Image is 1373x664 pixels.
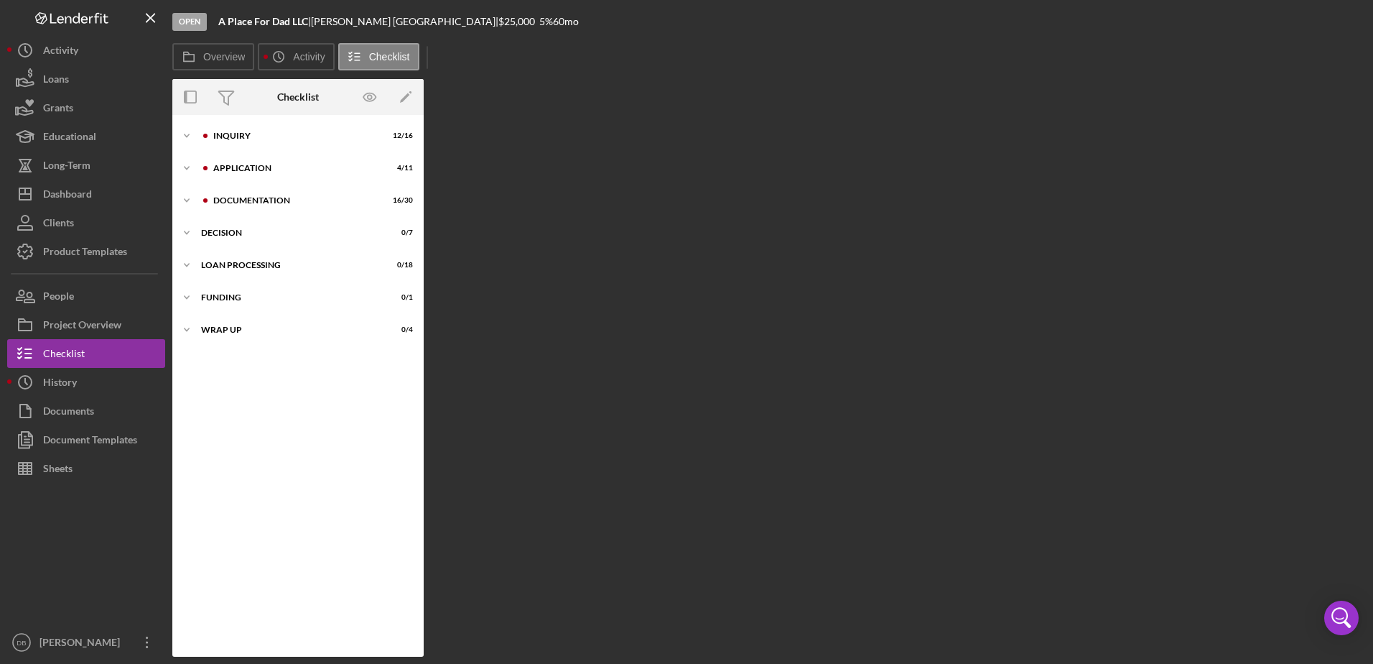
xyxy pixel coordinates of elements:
[7,282,165,310] button: People
[7,454,165,483] button: Sheets
[43,65,69,97] div: Loans
[43,310,121,343] div: Project Overview
[203,51,245,63] label: Overview
[43,368,77,400] div: History
[36,628,129,660] div: [PERSON_NAME]
[43,93,73,126] div: Grants
[293,51,325,63] label: Activity
[43,282,74,314] div: People
[172,13,207,31] div: Open
[277,91,319,103] div: Checklist
[201,293,377,302] div: Funding
[7,208,165,237] button: Clients
[43,425,137,458] div: Document Templates
[7,368,165,397] button: History
[172,43,254,70] button: Overview
[213,164,377,172] div: Application
[387,261,413,269] div: 0 / 18
[213,132,377,140] div: Inquiry
[201,326,377,334] div: Wrap up
[218,16,311,27] div: |
[7,36,165,65] button: Activity
[218,15,308,27] b: A Place For Dad LLC
[213,196,377,205] div: Documentation
[43,151,90,183] div: Long-Term
[387,132,413,140] div: 12 / 16
[43,180,92,212] div: Dashboard
[7,310,165,339] button: Project Overview
[201,229,377,237] div: Decision
[338,43,419,70] button: Checklist
[7,151,165,180] button: Long-Term
[7,65,165,93] button: Loans
[7,93,165,122] button: Grants
[201,261,377,269] div: Loan Processing
[387,229,413,237] div: 0 / 7
[7,628,165,657] button: DB[PERSON_NAME]
[1324,601,1359,635] div: Open Intercom Messenger
[258,43,334,70] button: Activity
[387,293,413,302] div: 0 / 1
[43,454,73,487] div: Sheets
[311,16,498,27] div: [PERSON_NAME] [GEOGRAPHIC_DATA] |
[7,180,165,208] button: Dashboard
[7,339,165,368] button: Checklist
[7,425,165,454] button: Document Templates
[43,36,78,68] div: Activity
[43,339,85,372] div: Checklist
[7,122,165,151] button: Educational
[387,196,413,205] div: 16 / 30
[7,237,165,266] button: Product Templates
[387,326,413,334] div: 0 / 4
[43,397,94,429] div: Documents
[387,164,413,172] div: 4 / 11
[43,122,96,155] div: Educational
[17,639,26,647] text: DB
[7,397,165,425] button: Documents
[43,237,127,269] div: Product Templates
[553,16,579,27] div: 60 mo
[369,51,410,63] label: Checklist
[498,15,535,27] span: $25,000
[539,16,553,27] div: 5 %
[43,208,74,241] div: Clients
